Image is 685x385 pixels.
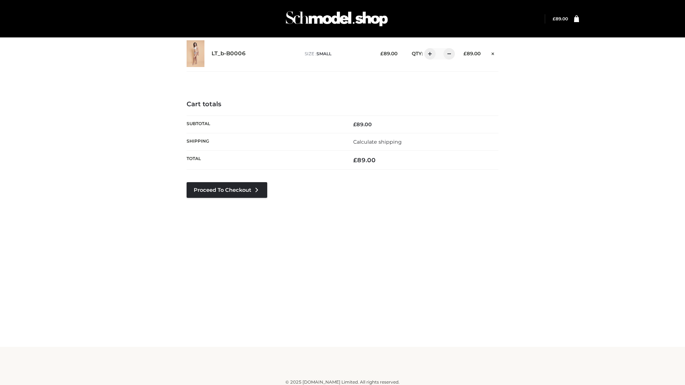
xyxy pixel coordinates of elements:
a: £89.00 [553,16,568,21]
a: Remove this item [488,48,498,57]
bdi: 89.00 [353,156,376,164]
span: £ [463,51,467,56]
span: £ [553,16,555,21]
th: Shipping [187,133,342,150]
a: Calculate shipping [353,139,402,145]
img: Schmodel Admin 964 [283,5,390,33]
a: Proceed to Checkout [187,182,267,198]
h4: Cart totals [187,101,498,108]
div: QTY: [405,48,452,60]
span: £ [380,51,384,56]
span: £ [353,121,356,128]
a: LT_b-B0006 [212,50,246,57]
bdi: 89.00 [353,121,372,128]
bdi: 89.00 [380,51,397,56]
span: SMALL [316,51,331,56]
th: Subtotal [187,115,342,133]
p: size : [305,51,369,57]
th: Total [187,151,342,170]
bdi: 89.00 [553,16,568,21]
bdi: 89.00 [463,51,481,56]
span: £ [353,156,357,164]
